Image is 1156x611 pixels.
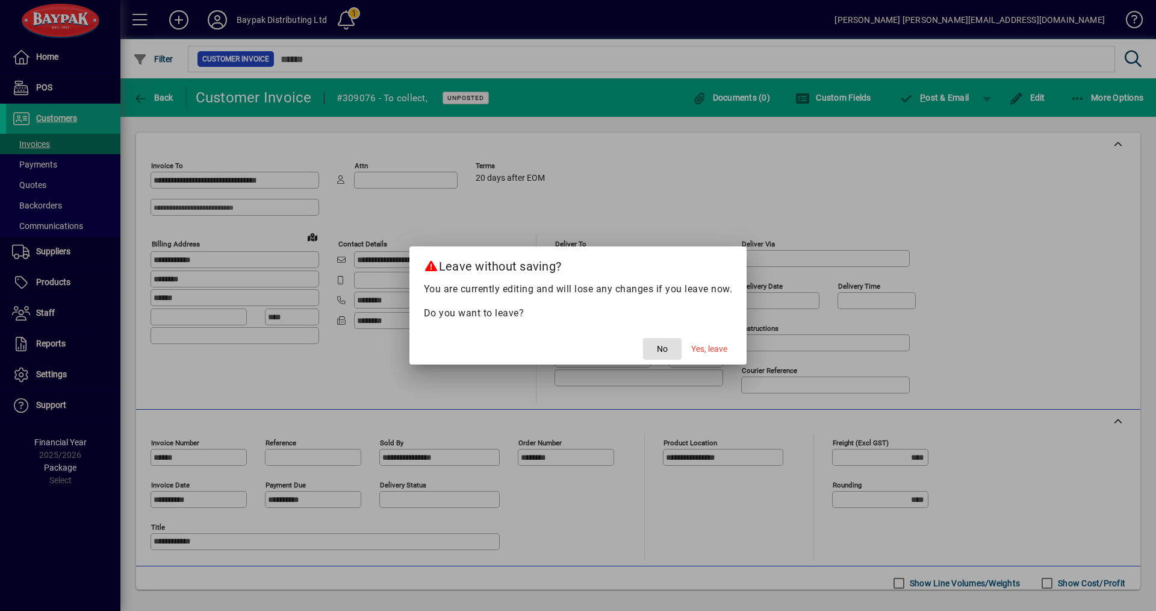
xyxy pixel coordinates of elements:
p: You are currently editing and will lose any changes if you leave now. [424,282,733,296]
span: Yes, leave [691,343,727,356]
button: No [643,338,682,360]
h2: Leave without saving? [409,246,747,281]
p: Do you want to leave? [424,306,733,321]
button: Yes, leave [686,338,732,360]
span: No [657,343,668,356]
